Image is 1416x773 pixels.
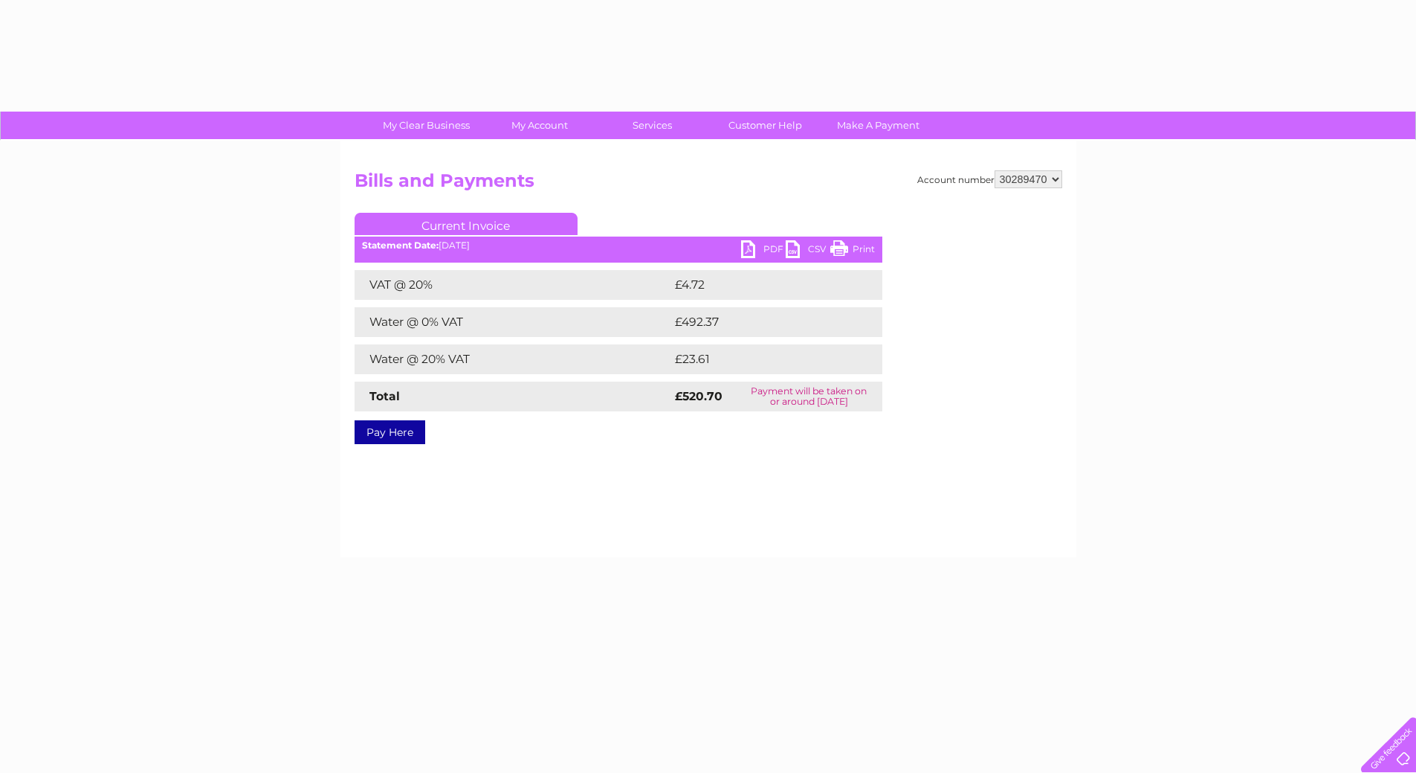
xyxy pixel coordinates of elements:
[591,112,714,139] a: Services
[355,420,425,444] a: Pay Here
[917,170,1062,188] div: Account number
[704,112,827,139] a: Customer Help
[671,270,847,300] td: £4.72
[741,240,786,262] a: PDF
[736,382,882,411] td: Payment will be taken on or around [DATE]
[675,389,722,403] strong: £520.70
[830,240,875,262] a: Print
[786,240,830,262] a: CSV
[362,240,439,251] b: Statement Date:
[355,170,1062,199] h2: Bills and Payments
[671,307,856,337] td: £492.37
[365,112,488,139] a: My Clear Business
[355,307,671,337] td: Water @ 0% VAT
[355,344,671,374] td: Water @ 20% VAT
[355,240,882,251] div: [DATE]
[817,112,940,139] a: Make A Payment
[355,213,578,235] a: Current Invoice
[369,389,400,403] strong: Total
[355,270,671,300] td: VAT @ 20%
[478,112,601,139] a: My Account
[671,344,851,374] td: £23.61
